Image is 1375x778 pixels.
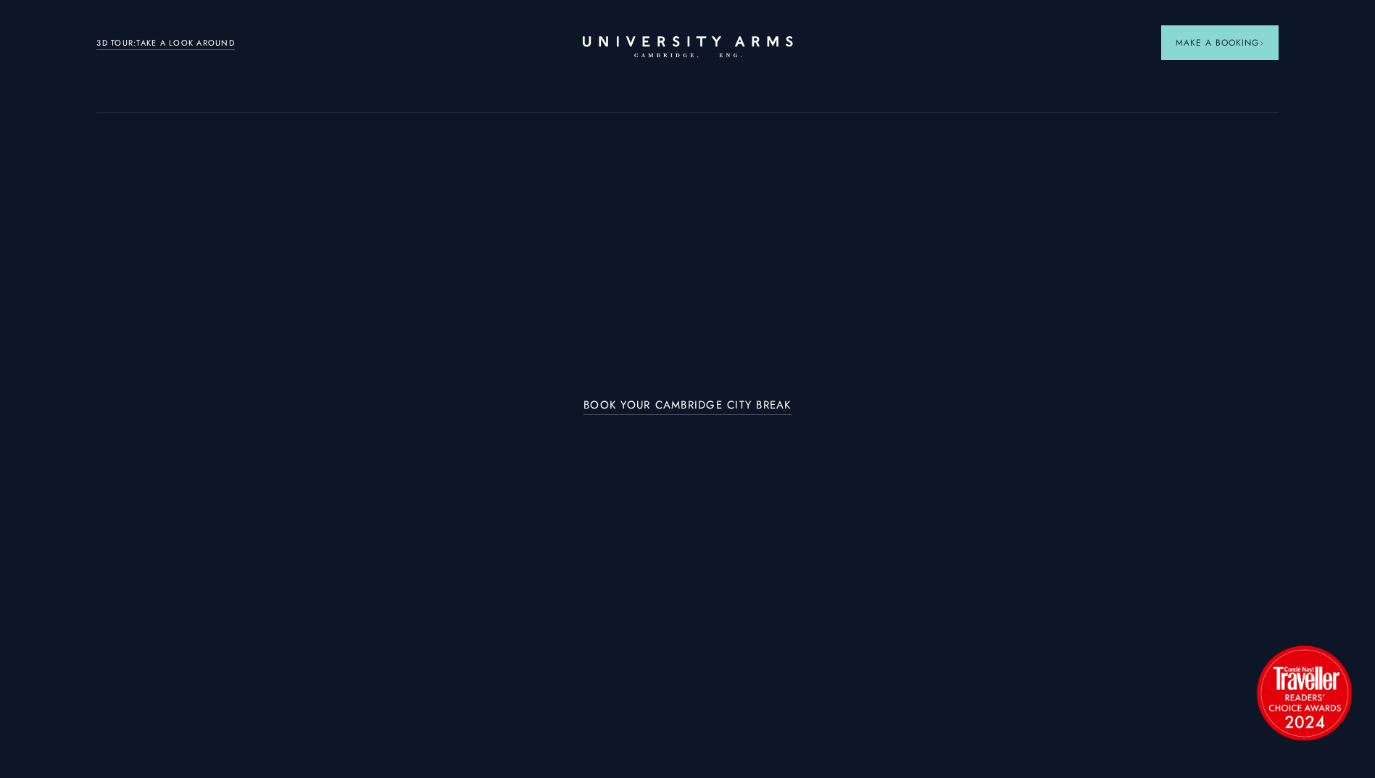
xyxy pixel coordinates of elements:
button: Make a BookingArrow icon [1161,25,1279,60]
a: Home [583,36,793,59]
span: Make a Booking [1176,36,1264,49]
img: image-2524eff8f0c5d55edbf694693304c4387916dea5-1501x1501-png [1250,638,1358,747]
a: 3D TOUR:TAKE A LOOK AROUND [96,37,235,50]
img: Arrow icon [1259,41,1264,46]
a: BOOK YOUR CAMBRIDGE CITY BREAK [583,399,792,416]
